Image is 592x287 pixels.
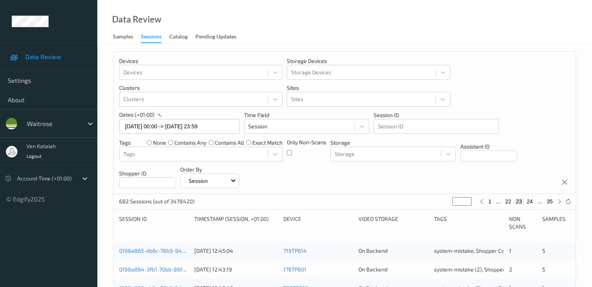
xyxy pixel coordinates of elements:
div: Video Storage [358,215,428,231]
div: Pending Updates [195,33,236,42]
button: ... [494,198,503,205]
div: Catalog [169,33,188,42]
a: 719TP614 [283,247,307,254]
p: Order By [180,166,239,173]
div: Data Review [112,16,161,23]
label: contains all [215,139,244,147]
a: Sessions [141,31,169,43]
label: exact match [252,139,283,147]
button: 35 [544,198,555,205]
a: 0198a864-3fb1-70bb-86fc-eb61850cbb1a [119,266,223,273]
p: Sites [287,84,450,92]
p: Assistant ID [460,143,517,150]
button: 1 [486,198,494,205]
a: Catalog [169,31,195,42]
a: Samples [113,31,141,42]
div: [DATE] 12:45:04 [194,247,278,255]
button: ... [535,198,545,205]
a: 0198a865-db6c-78b9-94ec-67dd97798dda [119,247,227,254]
p: Shopper ID [119,170,176,177]
div: On Backend [358,247,428,255]
p: Storage [330,139,456,147]
div: Samples [113,33,133,42]
p: Storage Devices [287,57,450,65]
button: 23 [514,198,525,205]
div: [DATE] 12:43:19 [194,266,278,273]
p: Clusters [119,84,283,92]
span: 5 [542,266,545,273]
a: Pending Updates [195,31,244,42]
p: 682 Sessions (out of 3478420) [119,198,195,205]
label: none [153,139,166,147]
div: Tags [434,215,504,231]
p: Only Non-Scans [287,138,326,146]
span: 2 [509,266,512,273]
label: contains any [174,139,206,147]
p: Session [186,177,211,185]
p: Devices [119,57,283,65]
div: Samples [542,215,570,231]
a: 176TP601 [283,266,306,273]
p: Session ID [374,111,499,119]
button: 22 [503,198,514,205]
span: 1 [509,247,511,254]
span: system-mistake, Shopper Confirmed, Unusual-Activity [434,247,567,254]
div: On Backend [358,266,428,273]
div: Device [283,215,353,231]
div: Sessions [141,33,162,43]
button: 24 [524,198,535,205]
span: 5 [542,247,545,254]
div: Session ID [119,215,189,231]
div: Timestamp (Session, +01:00) [194,215,278,231]
p: dates (+01:00) [119,111,155,119]
p: Tags [119,139,131,147]
div: Non Scans [509,215,537,231]
p: Time Field [244,111,369,119]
